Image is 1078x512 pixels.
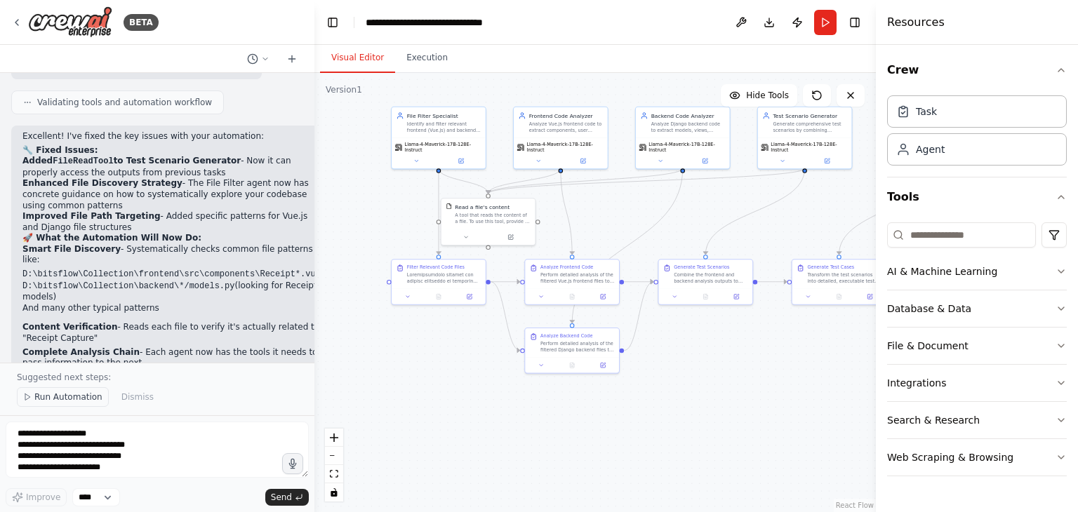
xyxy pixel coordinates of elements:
[887,439,1067,476] button: Web Scraping & Browsing
[282,453,303,474] button: Click to speak your automation idea
[281,50,303,67] button: Start a new chat
[22,156,241,166] strong: Added to Test Scenario Generator
[17,387,109,407] button: Run Automation
[325,483,343,501] button: toggle interactivity
[407,121,481,133] div: Identify and filter relevant frontend (Vue.js) and backend (Django) files needed for generating t...
[887,90,1067,177] div: Crew
[22,322,117,332] strong: Content Verification
[806,156,849,166] button: Open in side panel
[823,292,856,301] button: No output available
[887,217,1067,487] div: Tools
[22,347,140,357] strong: Complete Analysis Chain
[22,244,121,254] strong: Smart File Discovery
[724,292,750,301] button: Open in side panel
[658,259,753,305] div: Generate Test ScenariosCombine the frontend and backend analysis outputs to generate comprehensiv...
[325,447,343,465] button: zoom out
[326,84,362,95] div: Version 1
[22,145,98,155] strong: 🔧 Fixed Issues:
[568,168,686,323] g: Edge from 83f2b615-d468-4358-af12-5b474209639e to 9cac4127-e8d6-4eff-a2ed-357243d40559
[325,429,343,447] button: zoom in
[916,142,945,156] div: Agent
[887,50,1067,90] button: Crew
[441,198,536,245] div: FileReadToolRead a file's contentA tool that reads the content of a file. To use this tool, provi...
[407,272,481,284] div: Loremipsumdolo sitamet con adipisc elitseddo ei temporin utlabore etdolore (Mag.al) eni adminim (...
[26,492,60,503] span: Improve
[857,292,883,301] button: Open in side panel
[435,168,493,194] g: Edge from 38294e5a-078b-4047-862c-78d588b73f74 to 8c478bc3-5a25-4497-887c-9d307b12e916
[325,465,343,483] button: fit view
[22,178,321,211] li: - The File Filter agent now has concrete guidance on how to systematically explore your codebase ...
[807,264,854,271] div: Generate Test Cases
[22,211,161,221] strong: Improved File Path Targeting
[702,168,808,255] g: Edge from ca452106-2519-4704-a27b-199252ecbc05 to 0755a09c-cf6c-4ce7-8ef3-ee762b71c6cf
[916,105,937,119] div: Task
[529,121,603,133] div: Analyze Vue.js frontend code to extract components, user interactions, data flow, API calls, vali...
[721,84,797,107] button: Hide Tools
[836,501,874,509] a: React Flow attribution
[561,156,604,166] button: Open in side panel
[320,43,395,73] button: Visual Editor
[22,211,321,233] li: - Added specific patterns for Vue.js and Django file structures
[651,112,725,119] div: Backend Code Analyzer
[37,97,212,108] span: Validating tools and automation workflow
[22,347,321,369] p: - Each agent now has the tools it needs to pass information to the next
[635,107,731,170] div: Backend Code AnalyzerAnalyze Django backend code to extract models, views, serializers, API endpo...
[422,292,455,301] button: No output available
[366,15,518,29] nav: breadcrumb
[325,429,343,501] div: React Flow controls
[484,168,564,194] g: Edge from 5a5fb1c2-db53-42d1-9523-38b358031fe7 to 8c478bc3-5a25-4497-887c-9d307b12e916
[674,272,747,284] div: Combine the frontend and backend analysis outputs to generate comprehensive test scenarios that c...
[556,361,588,370] button: No output available
[887,328,1067,364] button: File & Document
[624,278,653,285] g: Edge from 42db98a1-9da7-4a1d-9868-27fd409ed492 to 0755a09c-cf6c-4ce7-8ef3-ee762b71c6cf
[53,156,113,166] code: FileReadTool
[540,272,614,284] div: Perform detailed analysis of the filtered Vue.js frontend files to extract all information releva...
[529,112,603,119] div: Frontend Code Analyzer
[792,259,887,305] div: Generate Test CasesTransform the test scenarios into detailed, executable test cases with step-by...
[241,50,275,67] button: Switch to previous chat
[455,203,510,211] div: Read a file's content
[524,259,620,305] div: Analyze Frontend CodePerform detailed analysis of the filtered Vue.js frontend files to extract a...
[114,387,161,407] button: Dismiss
[491,278,520,285] g: Edge from 3cc792f7-f09e-464f-89c0-e22a4da50791 to 42db98a1-9da7-4a1d-9868-27fd409ed492
[590,361,615,370] button: Open in side panel
[22,233,201,243] strong: 🚀 What the Automation Will Now Do:
[771,141,849,153] span: Llama-4-Maverick-17B-128E-Instruct
[121,391,154,403] span: Dismiss
[489,233,532,242] button: Open in side panel
[835,168,931,255] g: Edge from 81a49613-f8a4-482d-b267-1b83931840ea to 58c5c759-8dd5-4488-a970-6a1d997551c2
[22,156,321,178] li: - Now it can properly access the outputs from previous tasks
[689,292,721,301] button: No output available
[271,492,292,503] span: Send
[773,112,847,119] div: Test Scenario Generator
[6,488,67,506] button: Improve
[435,168,443,255] g: Edge from 38294e5a-078b-4047-862c-78d588b73f74 to 3cc792f7-f09e-464f-89c0-e22a4da50791
[17,372,298,383] p: Suggested next steps:
[491,278,520,354] g: Edge from 3cc792f7-f09e-464f-89c0-e22a4da50791 to 9cac4127-e8d6-4eff-a2ed-357243d40559
[323,13,342,32] button: Hide left sidebar
[22,322,321,344] p: - Reads each file to verify it's actually related to "Receipt Capture"
[34,391,102,403] span: Run Automation
[407,112,481,119] div: File Filter Specialist
[540,340,614,352] div: Perform detailed analysis of the filtered Django backend files to extract all information relevan...
[22,303,321,314] li: And many other typical patterns
[22,269,321,279] code: D:\bitsflow\Collection\frontend\src\components\Receipt*.vue
[391,107,486,170] div: File Filter SpecialistIdentify and filter relevant frontend (Vue.js) and backend (Django) files n...
[526,141,604,153] span: Llama-4-Maverick-17B-128E-Instruct
[757,278,787,285] g: Edge from 0755a09c-cf6c-4ce7-8ef3-ee762b71c6cf to 58c5c759-8dd5-4488-a970-6a1d997551c2
[746,90,789,101] span: Hide Tools
[773,121,847,133] div: Generate comprehensive test scenarios by combining frontend and backend analysis outputs. Create ...
[540,264,593,271] div: Analyze Frontend Code
[524,328,620,374] div: Analyze Backend CodePerform detailed analysis of the filtered Django backend files to extract all...
[439,156,482,166] button: Open in side panel
[456,292,482,301] button: Open in side panel
[648,141,726,153] span: Llama-4-Maverick-17B-128E-Instruct
[265,489,309,506] button: Send
[446,203,452,210] img: FileReadTool
[407,264,465,271] div: Filter Relevant Code Files
[22,178,182,188] strong: Enhanced File Discovery Strategy
[651,121,725,133] div: Analyze Django backend code to extract models, views, serializers, API endpoints, business logic,...
[674,264,729,271] div: Generate Test Scenarios
[28,6,112,38] img: Logo
[395,43,459,73] button: Execution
